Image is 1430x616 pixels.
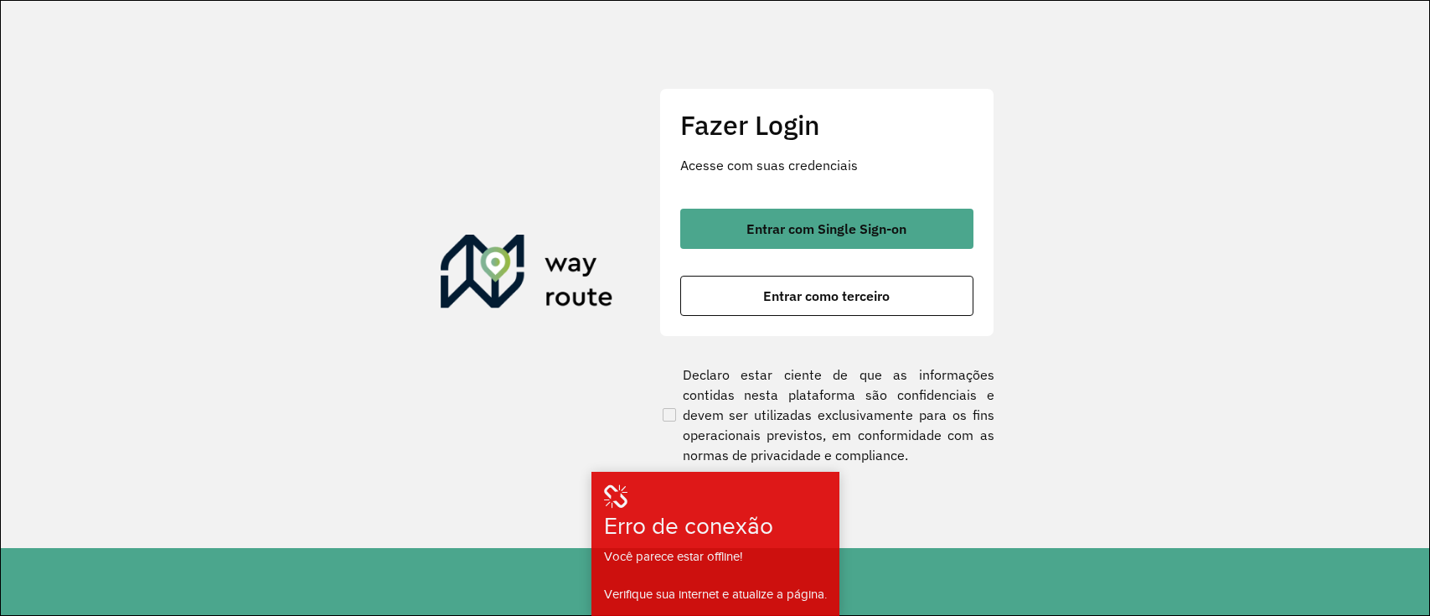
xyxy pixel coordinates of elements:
span: Entrar com Single Sign-on [746,222,906,236]
span: Entrar como terceiro [763,289,890,303]
button: button [680,276,973,316]
h2: Fazer Login [680,109,973,141]
label: Declaro estar ciente de que as informações contidas nesta plataforma são confidenciais e devem se... [659,365,994,465]
button: button [680,209,973,249]
p: Acesse com suas credenciais [680,155,973,175]
div: Você parece estar offline! Verifique sua internet e atualize a página. [594,547,837,604]
h3: Erro de conexão [604,512,787,541]
img: Roteirizador AmbevTech [441,235,613,315]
